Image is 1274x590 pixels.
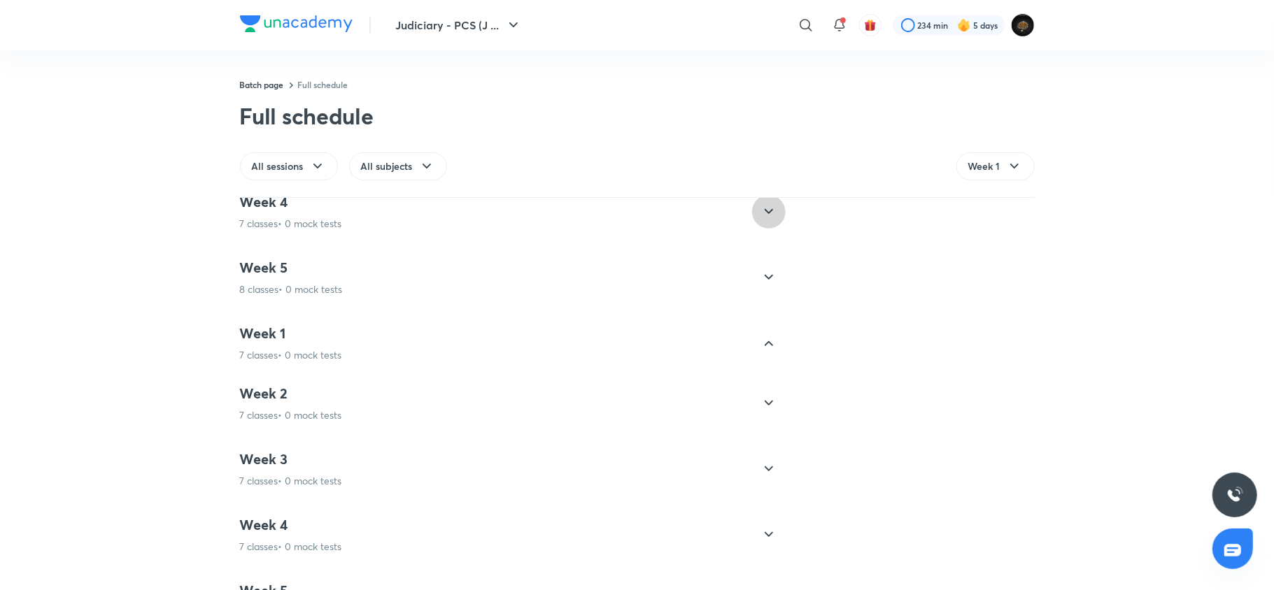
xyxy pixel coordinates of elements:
[388,11,530,39] button: Judiciary - PCS (J ...
[240,348,342,362] p: 7 classes • 0 mock tests
[240,450,342,468] h4: Week 3
[240,15,353,32] img: Company Logo
[240,259,343,277] h4: Week 5
[252,159,304,173] span: All sessions
[1011,13,1035,37] img: abhishek kumar
[240,516,342,534] h4: Week 4
[229,259,777,296] div: Week 58 classes• 0 mock tests
[229,324,777,362] div: Week 17 classes• 0 mock tests
[240,15,353,36] a: Company Logo
[968,159,1000,173] span: Week 1
[240,384,342,403] h4: Week 2
[240,217,342,231] p: 7 classes • 0 mock tests
[229,516,777,554] div: Week 47 classes• 0 mock tests
[240,193,342,211] h4: Week 4
[240,408,342,422] p: 7 classes • 0 mock tests
[298,79,348,90] a: Full schedule
[957,18,971,32] img: streak
[1226,487,1243,503] img: ttu
[240,324,342,343] h4: Week 1
[361,159,413,173] span: All subjects
[240,282,343,296] p: 8 classes • 0 mock tests
[864,19,877,31] img: avatar
[859,14,882,36] button: avatar
[240,79,284,90] a: Batch page
[240,102,374,130] div: Full schedule
[229,384,777,422] div: Week 27 classes• 0 mock tests
[229,450,777,488] div: Week 37 classes• 0 mock tests
[240,474,342,488] p: 7 classes • 0 mock tests
[229,193,777,231] div: Week 47 classes• 0 mock tests
[240,540,342,554] p: 7 classes • 0 mock tests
